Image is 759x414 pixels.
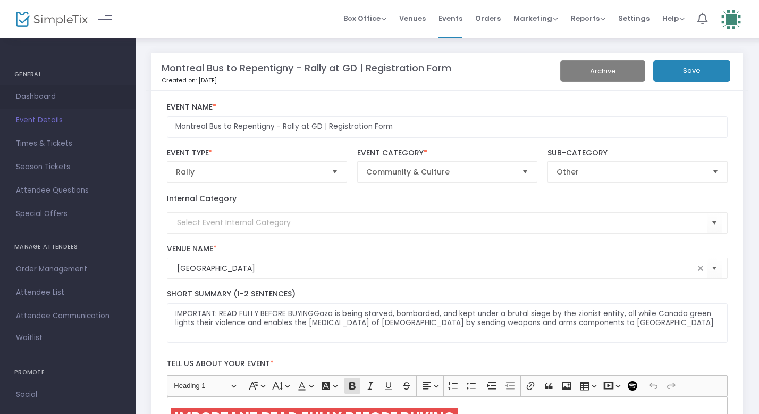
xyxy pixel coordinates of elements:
[475,5,501,32] span: Orders
[707,258,722,279] button: Select
[513,13,558,23] span: Marketing
[177,217,707,228] input: Select Event Internal Category
[16,333,43,343] span: Waitlist
[547,148,728,158] label: Sub-Category
[162,76,543,85] p: Created on: [DATE]
[169,378,241,394] button: Heading 1
[556,167,704,177] span: Other
[167,193,237,204] label: Internal Category
[167,116,728,138] input: Enter Event Name
[357,148,537,158] label: Event Category
[14,236,121,258] h4: MANAGE ATTENDEES
[438,5,462,32] span: Events
[167,148,347,158] label: Event Type
[167,103,728,112] label: Event Name
[176,167,323,177] span: Rally
[167,244,728,254] label: Venue Name
[16,160,120,174] span: Season Tickets
[162,353,733,375] label: Tell us about your event
[16,262,120,276] span: Order Management
[618,5,650,32] span: Settings
[167,288,296,299] span: Short Summary (1-2 Sentences)
[694,262,707,275] span: clear
[14,362,121,383] h4: PROMOTE
[16,113,120,127] span: Event Details
[708,162,723,182] button: Select
[16,184,120,197] span: Attendee Questions
[343,13,386,23] span: Box Office
[518,162,533,182] button: Select
[560,60,645,82] button: Archive
[174,379,229,392] span: Heading 1
[16,309,120,323] span: Attendee Communication
[327,162,342,182] button: Select
[366,167,513,177] span: Community & Culture
[707,212,722,234] button: Select
[162,61,451,75] m-panel-title: Montreal Bus to Repentigny - Rally at GD | Registration Form
[16,137,120,151] span: Times & Tickets
[399,5,426,32] span: Venues
[14,64,121,85] h4: GENERAL
[571,13,605,23] span: Reports
[16,90,120,104] span: Dashboard
[177,263,695,274] input: Select Venue
[16,286,120,300] span: Attendee List
[653,60,730,82] button: Save
[662,13,685,23] span: Help
[16,207,120,221] span: Special Offers
[16,388,120,402] span: Social
[167,375,728,396] div: Editor toolbar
